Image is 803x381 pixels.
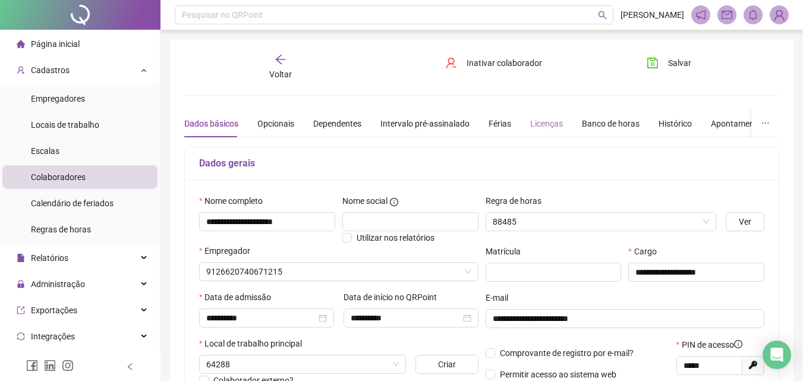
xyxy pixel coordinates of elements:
[17,40,25,48] span: home
[31,279,85,289] span: Administração
[199,291,279,304] label: Data de admissão
[206,355,399,373] span: 64288
[17,306,25,314] span: export
[682,338,742,351] span: PIN de acesso
[486,291,516,304] label: E-mail
[438,358,456,371] span: Criar
[659,117,692,130] div: Histórico
[31,253,68,263] span: Relatórios
[62,360,74,371] span: instagram
[31,199,114,208] span: Calendário de feriados
[342,194,388,207] span: Nome social
[357,233,434,243] span: Utilizar nos relatórios
[486,245,528,258] label: Matrícula
[598,11,607,20] span: search
[199,244,258,257] label: Empregador
[17,66,25,74] span: user-add
[739,215,751,228] span: Ver
[380,117,470,130] div: Intervalo pré-assinalado
[17,332,25,341] span: sync
[748,10,758,20] span: bell
[269,70,292,79] span: Voltar
[31,39,80,49] span: Página inicial
[390,198,398,206] span: info-circle
[445,57,457,69] span: user-delete
[638,53,700,73] button: Salvar
[17,254,25,262] span: file
[31,120,99,130] span: Locais de trabalho
[486,194,549,207] label: Regra de horas
[621,8,684,21] span: [PERSON_NAME]
[415,355,478,374] button: Criar
[31,306,77,315] span: Exportações
[206,263,471,281] span: 9126620740671215
[500,348,634,358] span: Comprovante de registro por e-mail?
[126,363,134,371] span: left
[695,10,706,20] span: notification
[722,10,732,20] span: mail
[184,117,238,130] div: Dados básicos
[275,53,286,65] span: arrow-left
[31,94,85,103] span: Empregadores
[668,56,691,70] span: Salvar
[763,341,791,369] div: Open Intercom Messenger
[770,6,788,24] img: 88550
[530,117,563,130] div: Licenças
[734,340,742,348] span: info-circle
[257,117,294,130] div: Opcionais
[26,360,38,371] span: facebook
[436,53,551,73] button: Inativar colaborador
[31,225,91,234] span: Regras de horas
[711,117,766,130] div: Apontamentos
[493,213,710,231] span: 88485
[726,212,764,231] button: Ver
[582,117,640,130] div: Banco de horas
[313,117,361,130] div: Dependentes
[199,337,310,350] label: Local de trabalho principal
[199,194,270,207] label: Nome completo
[752,110,779,137] button: ellipsis
[44,360,56,371] span: linkedin
[489,117,511,130] div: Férias
[31,172,86,182] span: Colaboradores
[500,370,616,379] span: Permitir acesso ao sistema web
[467,56,542,70] span: Inativar colaborador
[17,280,25,288] span: lock
[31,332,75,341] span: Integrações
[761,119,770,127] span: ellipsis
[344,291,445,304] label: Data de início no QRPoint
[647,57,659,69] span: save
[628,245,664,258] label: Cargo
[31,146,59,156] span: Escalas
[199,156,764,171] h5: Dados gerais
[31,65,70,75] span: Cadastros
